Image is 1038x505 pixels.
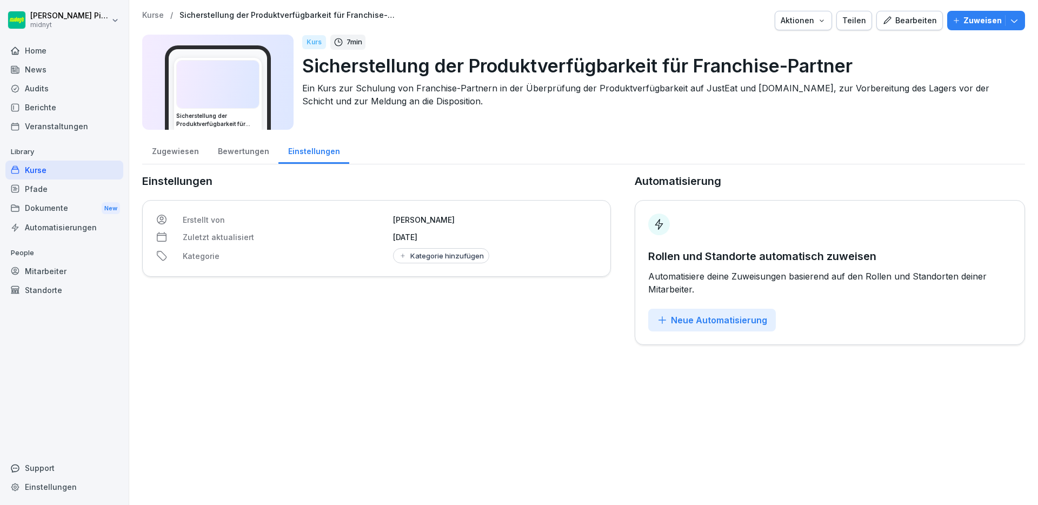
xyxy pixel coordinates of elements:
p: Automatisiere deine Zuweisungen basierend auf den Rollen und Standorten deiner Mitarbeiter. [648,270,1012,296]
div: Bearbeiten [882,15,937,26]
button: Teilen [836,11,872,30]
h3: Sicherstellung der Produktverfügbarkeit für Franchise-Partner [176,112,259,128]
div: Support [5,459,123,477]
p: [PERSON_NAME] [393,214,597,225]
a: Zugewiesen [142,136,208,164]
a: News [5,60,123,79]
div: Teilen [842,15,866,26]
a: Einstellungen [5,477,123,496]
p: 7 min [347,37,362,48]
button: Kategorie hinzufügen [393,248,489,263]
p: Erstellt von [183,214,387,225]
button: Bearbeiten [876,11,943,30]
a: Pfade [5,180,123,198]
a: Automatisierungen [5,218,123,237]
p: [DATE] [393,231,597,243]
a: DokumenteNew [5,198,123,218]
a: Veranstaltungen [5,117,123,136]
a: Standorte [5,281,123,300]
a: Home [5,41,123,60]
button: Zuweisen [947,11,1025,30]
p: midnyt [30,21,109,29]
p: / [170,11,173,20]
p: Automatisierung [635,173,721,189]
button: Aktionen [775,11,832,30]
p: People [5,244,123,262]
p: Zuweisen [963,15,1002,26]
div: New [102,202,120,215]
div: Kategorie hinzufügen [398,251,484,260]
div: Kurs [302,35,326,49]
p: Ein Kurs zur Schulung von Franchise-Partnern in der Überprüfung der Produktverfügbarkeit auf Just... [302,82,1016,108]
a: Einstellungen [278,136,349,164]
div: Aktionen [781,15,826,26]
button: Neue Automatisierung [648,309,776,331]
p: Library [5,143,123,161]
a: Sicherstellung der Produktverfügbarkeit für Franchise-Partner [179,11,396,20]
p: Kategorie [183,250,387,262]
p: Zuletzt aktualisiert [183,231,387,243]
div: Dokumente [5,198,123,218]
a: Kurse [5,161,123,180]
p: Einstellungen [142,173,611,189]
p: Sicherstellung der Produktverfügbarkeit für Franchise-Partner [302,52,1016,79]
a: Kurse [142,11,164,20]
p: [PERSON_NAME] Picciolo [30,11,109,21]
div: Neue Automatisierung [657,314,767,326]
a: Berichte [5,98,123,117]
a: Bewertungen [208,136,278,164]
a: Audits [5,79,123,98]
p: Rollen und Standorte automatisch zuweisen [648,248,1012,264]
a: Mitarbeiter [5,262,123,281]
